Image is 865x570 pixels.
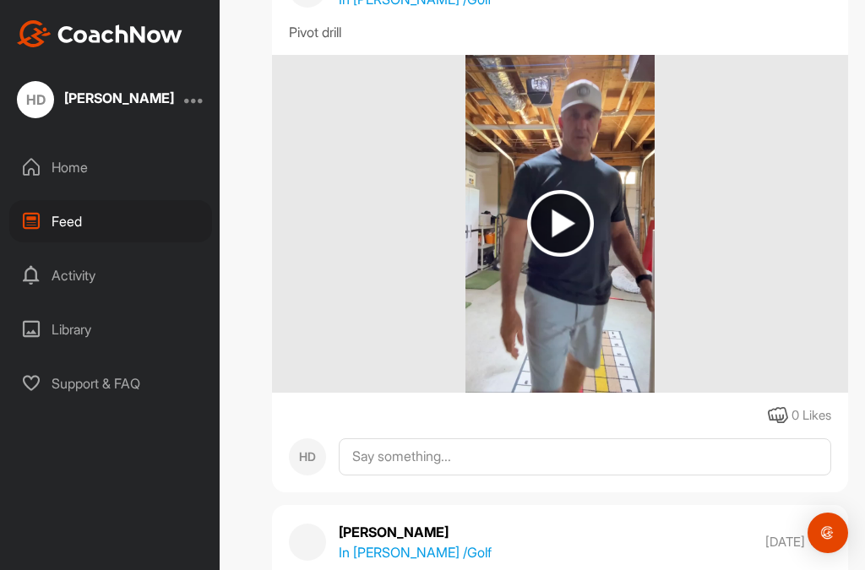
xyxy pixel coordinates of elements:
div: Feed [9,200,212,242]
img: CoachNow [17,20,182,47]
div: HD [289,438,326,475]
div: Open Intercom Messenger [808,513,848,553]
div: [PERSON_NAME] [64,91,174,105]
div: 0 Likes [792,406,831,426]
p: [DATE] [765,534,805,551]
p: [PERSON_NAME] [339,522,492,542]
p: In [PERSON_NAME] / Golf [339,542,492,562]
div: Pivot drill [289,22,831,42]
img: media [465,55,654,393]
div: Library [9,308,212,350]
img: play [527,190,594,257]
div: HD [17,81,54,118]
div: Home [9,146,212,188]
div: Activity [9,254,212,296]
div: Support & FAQ [9,362,212,404]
